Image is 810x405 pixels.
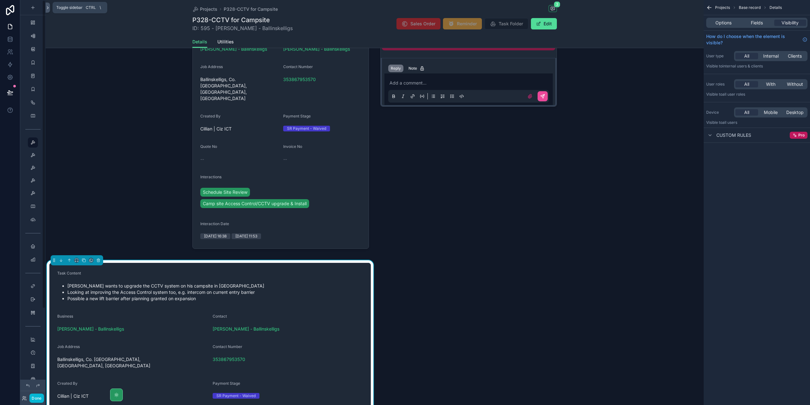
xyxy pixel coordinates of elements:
[29,394,44,403] button: Done
[56,5,83,10] span: Toggle sidebar
[216,393,256,399] div: SR Payment - Waived
[192,39,207,45] span: Details
[531,18,557,29] button: Edit
[744,109,749,116] span: All
[786,109,804,116] span: Desktop
[192,6,217,12] a: Projects
[217,39,234,45] span: Utilities
[706,54,732,59] label: User type
[787,81,803,87] span: Without
[213,344,242,349] span: Contact Number
[706,82,732,87] label: User roles
[213,381,240,386] span: Payment Stage
[213,326,279,332] a: [PERSON_NAME] - Ballinskelligs
[57,326,124,332] a: [PERSON_NAME] - Ballinskelligs
[706,92,807,97] p: Visible to
[224,6,278,12] a: P328-CCTV for Campsite
[706,64,807,69] p: Visible to
[200,6,217,12] span: Projects
[763,53,779,59] span: Internal
[67,295,363,302] li: Possible a new lift barrier after planning granted on expansion
[549,5,557,13] button: 3
[744,53,749,59] span: All
[192,36,207,48] a: Details
[192,24,293,32] span: ID: 595 - [PERSON_NAME] - Ballinskelligs
[213,356,245,363] a: 353867953570
[739,5,761,10] span: Base record
[706,110,732,115] label: Device
[67,289,363,295] li: Looking at improving the Access Control system too, e.g. intercom on current entry barrier
[769,5,782,10] span: Details
[766,81,776,87] span: With
[57,271,81,275] span: Task Content
[192,16,293,24] h1: P328-CCTV for Campsite
[722,120,737,125] span: all users
[57,393,89,399] span: Cillian | Ciz ICT
[764,109,778,116] span: Mobile
[57,314,73,319] span: Business
[716,132,751,138] span: Custom rules
[744,81,749,87] span: All
[85,4,97,11] span: Ctrl
[706,33,800,46] span: How do I choose when the element is visible?
[751,20,763,26] span: Fields
[217,36,234,49] a: Utilities
[798,133,805,138] span: Pro
[722,92,745,97] span: All user roles
[715,5,730,10] span: Projects
[213,314,227,319] span: Contact
[554,1,560,8] span: 3
[57,356,208,369] span: Ballinskelligs, Co. [GEOGRAPHIC_DATA], [GEOGRAPHIC_DATA], [GEOGRAPHIC_DATA]
[722,64,763,68] span: Internal users & clients
[788,53,802,59] span: Clients
[57,344,80,349] span: Job Address
[67,283,363,289] li: [PERSON_NAME] wants to upgrade the CCTV system on his campsite in [GEOGRAPHIC_DATA]
[98,5,103,10] span: \
[706,33,807,46] a: How do I choose when the element is visible?
[706,120,807,125] p: Visible to
[57,381,78,386] span: Created By
[782,20,799,26] span: Visibility
[715,20,732,26] span: Options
